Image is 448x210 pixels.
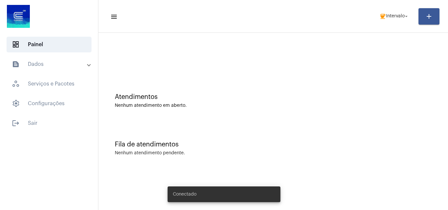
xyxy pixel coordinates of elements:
span: sidenav icon [12,100,20,107]
div: Nenhum atendimento em aberto. [115,103,432,108]
span: Conectado [173,191,196,198]
mat-icon: sidenav icon [110,13,117,21]
mat-icon: arrow_drop_down [403,13,409,19]
mat-icon: sidenav icon [12,60,20,68]
mat-panel-title: Dados [12,60,88,68]
mat-icon: sidenav icon [12,119,20,127]
span: Sair [7,115,92,131]
div: Atendimentos [115,93,432,101]
span: sidenav icon [12,41,20,48]
img: d4669ae0-8c07-2337-4f67-34b0df7f5ae4.jpeg [5,3,31,29]
div: Fila de atendimentos [115,141,432,148]
span: Configurações [7,96,92,111]
mat-expansion-panel-header: sidenav iconDados [4,56,98,72]
span: Intervalo [386,14,405,19]
span: sidenav icon [12,80,20,88]
div: Nenhum atendimento pendente. [115,151,185,156]
mat-icon: add [425,12,433,20]
mat-icon: coffee [379,13,386,20]
span: Painel [7,37,92,52]
button: Intervalo [376,10,413,23]
span: Serviços e Pacotes [7,76,92,92]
